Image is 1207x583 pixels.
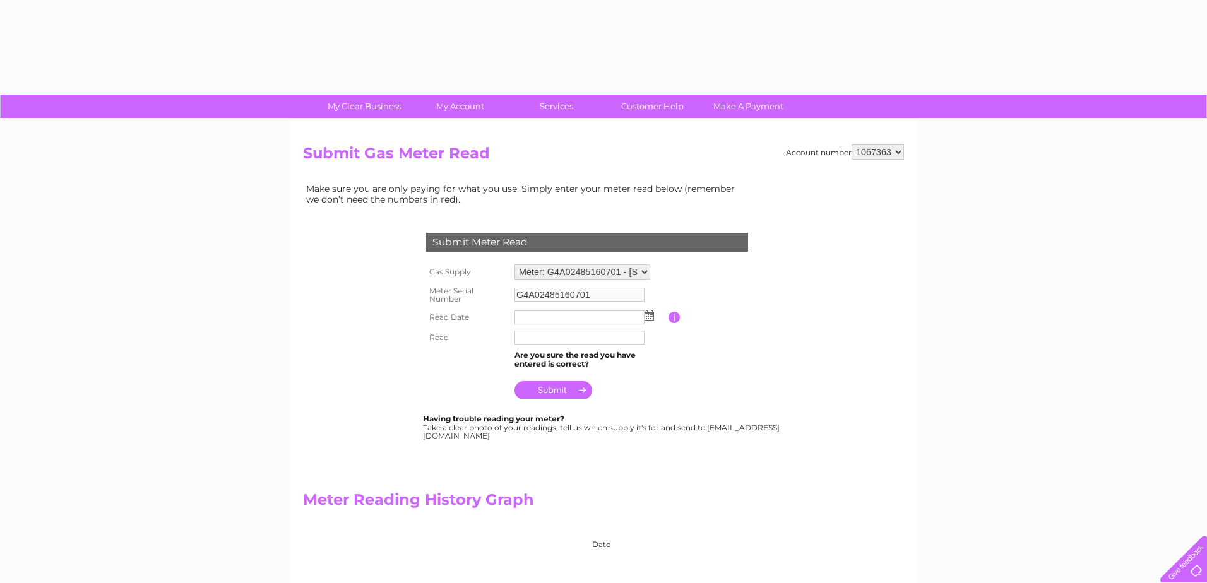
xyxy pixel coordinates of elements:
a: Make A Payment [696,95,800,118]
img: ... [645,310,654,321]
th: Gas Supply [423,261,511,283]
a: Services [504,95,609,118]
a: Customer Help [600,95,705,118]
a: My Clear Business [312,95,417,118]
h2: Meter Reading History Graph [303,491,745,515]
td: Are you sure the read you have entered is correct? [511,348,669,372]
th: Read Date [423,307,511,327]
input: Information [669,312,681,323]
h2: Submit Gas Meter Read [303,144,904,168]
a: My Account [408,95,513,118]
div: Take a clear photo of your readings, tell us which supply it's for and send to [EMAIL_ADDRESS][DO... [423,415,782,440]
th: Read [423,327,511,348]
td: Make sure you are only paying for what you use. Simply enter your meter read below (remember we d... [303,180,745,207]
th: Meter Serial Number [423,283,511,308]
div: Account number [786,144,904,160]
div: Submit Meter Read [426,233,748,252]
b: Having trouble reading your meter? [423,414,564,423]
div: Date [391,527,745,549]
input: Submit [514,381,592,399]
